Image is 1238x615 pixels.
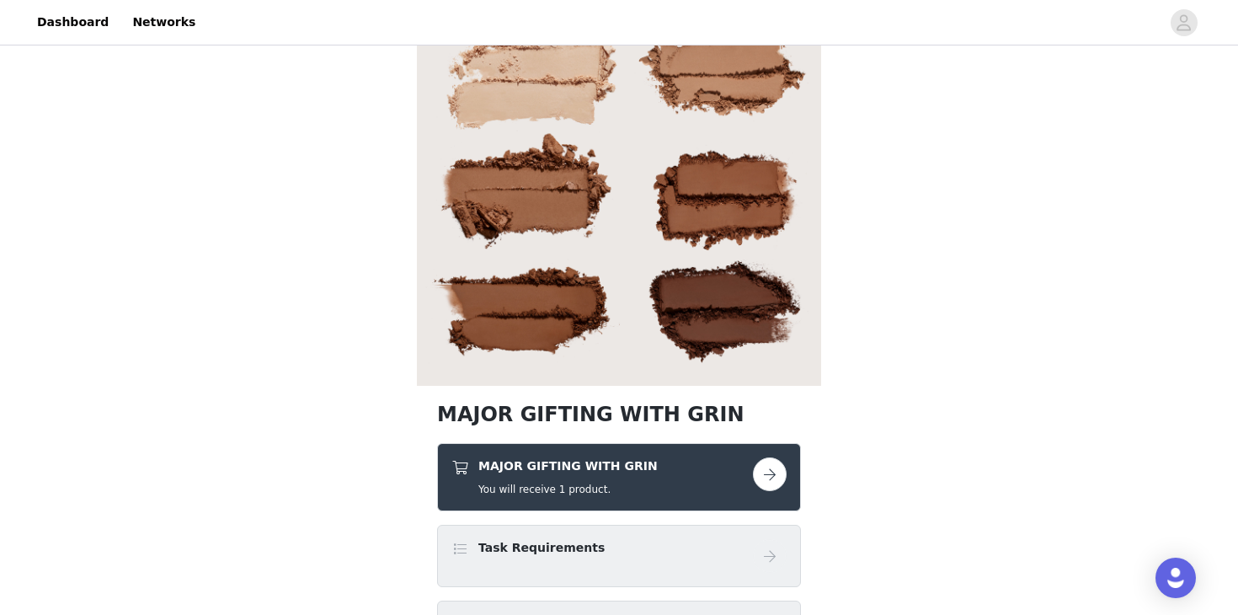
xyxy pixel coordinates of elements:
[478,457,658,475] h4: MAJOR GIFTING WITH GRIN
[1176,9,1192,36] div: avatar
[27,3,119,41] a: Dashboard
[437,399,801,430] h1: MAJOR GIFTING WITH GRIN
[1155,558,1196,598] div: Open Intercom Messenger
[478,539,605,557] h4: Task Requirements
[437,525,801,587] div: Task Requirements
[122,3,205,41] a: Networks
[478,482,658,497] h5: You will receive 1 product.
[437,443,801,511] div: MAJOR GIFTING WITH GRIN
